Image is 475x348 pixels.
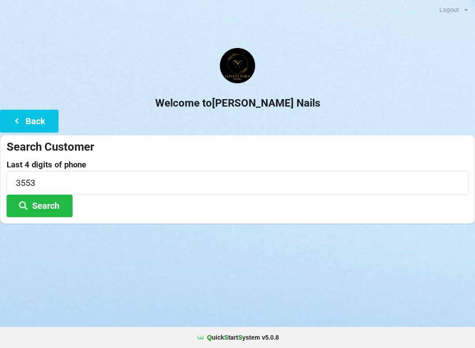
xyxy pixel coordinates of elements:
img: Lovett1.png [220,48,255,83]
div: Logout [439,7,459,13]
img: favicon.ico [196,333,205,342]
div: Search Customer [7,140,468,154]
input: 0000 [7,171,468,194]
b: uick tart ystem v 5.0.8 [207,333,279,342]
button: Search [7,195,73,217]
span: S [224,334,228,341]
label: Last 4 digits of phone [7,160,468,169]
span: Q [207,334,212,341]
span: S [238,334,242,341]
